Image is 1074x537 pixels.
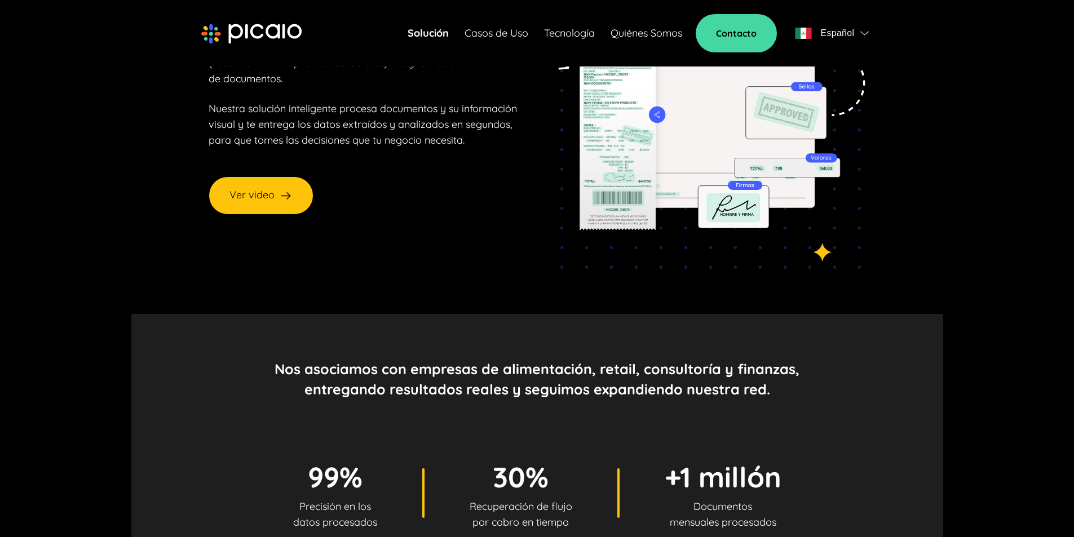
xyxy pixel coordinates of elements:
[465,25,528,41] a: Casos de Uso
[408,25,449,41] a: Solución
[201,24,302,44] img: picaio-logo
[611,25,682,41] a: Quiénes Somos
[470,499,572,530] p: Recuperación de flujo por cobro en tiempo
[860,31,869,35] img: flag
[665,456,781,499] p: +1 millón
[293,499,377,530] p: Precisión en los datos procesados
[544,25,595,41] a: Tecnología
[209,41,510,85] span: En Picaio, vamos más allá de la simple extracción de datos, OCR (reconocimiento óptico de caracte...
[696,14,777,52] a: Contacto
[790,22,873,45] button: flagEspañolflag
[665,499,781,530] p: Documentos mensuales procesados
[293,456,377,499] p: 99%
[209,101,517,148] p: Nuestra solución inteligente procesa documentos y su información visual y te entrega los datos ex...
[279,189,293,202] img: arrow-right
[795,28,812,39] img: flag
[209,176,313,215] button: Ver video
[470,456,572,499] p: 30%
[820,25,854,41] span: Español
[275,359,799,400] p: Nos asociamos con empresas de alimentación, retail, consultoría y finanzas, entregando resultados...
